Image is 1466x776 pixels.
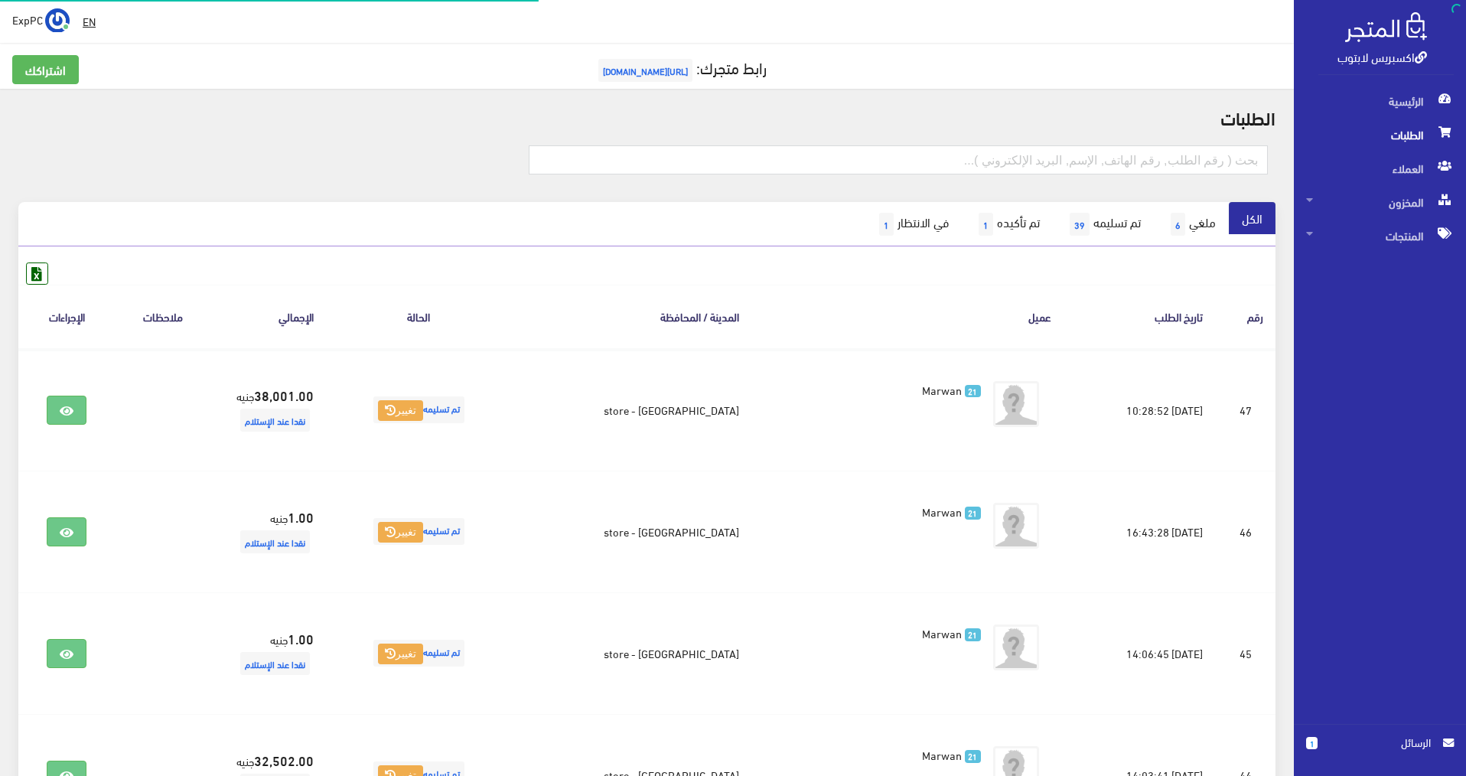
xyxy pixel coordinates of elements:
a: 21 Marwan [776,746,981,763]
a: EN [77,8,102,35]
th: ملاحظات [115,285,211,348]
td: [DATE] 14:06:45 [1064,592,1215,714]
a: ملغي6 [1154,202,1229,246]
a: 21 Marwan [776,503,981,520]
span: Marwan [922,379,962,400]
td: [GEOGRAPHIC_DATA] - store [511,471,751,592]
th: تاريخ الطلب [1064,285,1215,348]
a: الرئيسية [1294,84,1466,118]
a: في الانتظار1 [862,202,962,246]
span: نقدا عند الإستلام [240,652,310,675]
td: 46 [1215,471,1276,592]
span: الرسائل [1330,734,1431,751]
img: . [1345,12,1427,42]
th: عميل [751,285,1064,348]
strong: 1.00 [288,507,314,527]
h2: الطلبات [18,107,1275,127]
span: Marwan [922,622,962,644]
th: الإجراءات [18,285,115,348]
a: اشتراكك [12,55,79,84]
th: اﻹجمالي [211,285,326,348]
span: 6 [1171,213,1185,236]
span: نقدا عند الإستلام [240,409,310,432]
a: المخزون [1294,185,1466,219]
img: avatar.png [993,624,1039,670]
span: 1 [1306,737,1318,749]
th: الحالة [326,285,511,348]
img: avatar.png [993,381,1039,427]
td: [DATE] 10:28:52 [1064,349,1215,471]
span: Marwan [922,744,962,765]
td: 47 [1215,349,1276,471]
a: الكل [1229,202,1275,234]
a: تم تسليمه39 [1053,202,1154,246]
th: رقم [1215,285,1276,348]
img: ... [45,8,70,33]
a: تم تأكيده1 [962,202,1053,246]
th: المدينة / المحافظة [511,285,751,348]
span: المخزون [1306,185,1454,219]
a: الطلبات [1294,118,1466,152]
span: تم تسليمه [373,640,464,667]
a: العملاء [1294,152,1466,185]
a: اكسبريس لابتوب [1337,45,1427,67]
a: ... ExpPC [12,8,70,32]
span: الطلبات [1306,118,1454,152]
span: 1 [879,213,894,236]
span: Marwan [922,500,962,522]
span: [URL][DOMAIN_NAME] [598,59,692,82]
span: العملاء [1306,152,1454,185]
strong: 38,001.00 [254,385,314,405]
span: نقدا عند الإستلام [240,530,310,553]
td: جنيه [211,592,326,714]
strong: 1.00 [288,628,314,648]
span: 21 [965,628,981,641]
u: EN [83,11,96,31]
strong: 32,502.00 [254,750,314,770]
a: 21 Marwan [776,624,981,641]
button: تغيير [378,522,423,543]
span: الرئيسية [1306,84,1454,118]
td: [DATE] 16:43:28 [1064,471,1215,592]
span: 21 [965,750,981,763]
a: رابط متجرك:[URL][DOMAIN_NAME] [595,53,767,81]
img: avatar.png [993,503,1039,549]
input: بحث ( رقم الطلب, رقم الهاتف, الإسم, البريد اﻹلكتروني )... [529,145,1269,174]
a: المنتجات [1294,219,1466,253]
td: 45 [1215,592,1276,714]
span: تم تسليمه [373,396,464,423]
td: جنيه [211,349,326,471]
span: ExpPC [12,10,43,29]
button: تغيير [378,644,423,665]
td: [GEOGRAPHIC_DATA] - store [511,349,751,471]
button: تغيير [378,400,423,422]
span: 21 [965,385,981,398]
td: [GEOGRAPHIC_DATA] - store [511,592,751,714]
a: 1 الرسائل [1306,734,1454,767]
span: 39 [1070,213,1090,236]
span: تم تسليمه [373,518,464,545]
iframe: Drift Widget Chat Controller [18,671,77,729]
td: جنيه [211,471,326,592]
span: المنتجات [1306,219,1454,253]
span: 1 [979,213,993,236]
span: 21 [965,507,981,520]
a: 21 Marwan [776,381,981,398]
